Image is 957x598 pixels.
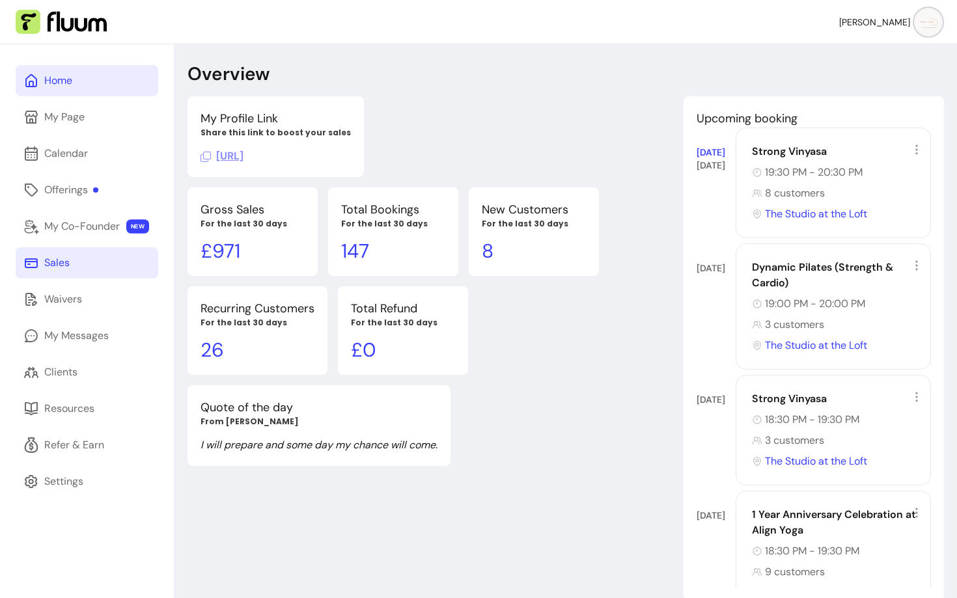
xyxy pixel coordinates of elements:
[752,144,922,159] div: Strong Vinyasa
[341,239,445,263] p: 147
[697,262,736,275] div: [DATE]
[16,247,158,279] a: Sales
[201,109,351,128] p: My Profile Link
[201,128,351,138] p: Share this link to boost your sales
[752,412,922,428] div: 18:30 PM - 19:30 PM
[697,393,736,406] div: [DATE]
[697,146,736,159] div: [DATE]
[752,317,922,333] div: 3 customers
[16,466,158,497] a: Settings
[44,182,98,198] div: Offerings
[201,299,314,318] p: Recurring Customers
[44,255,70,271] div: Sales
[44,292,82,307] div: Waivers
[697,159,736,172] div: [DATE]
[16,357,158,388] a: Clients
[16,138,158,169] a: Calendar
[201,437,437,453] p: I will prepare and some day my chance will come.
[201,398,437,416] p: Quote of the day
[482,219,586,229] p: For the last 30 days
[752,260,922,291] div: Dynamic Pilates (Strength & Cardio)
[16,102,158,133] a: My Page
[341,200,445,219] p: Total Bookings
[697,509,736,522] div: [DATE]
[201,200,305,219] p: Gross Sales
[752,564,922,580] div: 9 customers
[201,338,314,362] p: 26
[201,149,243,163] span: Click to copy
[201,318,314,328] p: For the last 30 days
[44,437,104,453] div: Refer & Earn
[16,65,158,96] a: Home
[187,62,270,86] p: Overview
[16,284,158,315] a: Waivers
[44,219,120,234] div: My Co-Founder
[752,391,922,407] div: Strong Vinyasa
[44,474,83,489] div: Settings
[16,211,158,242] a: My Co-Founder NEW
[752,296,922,312] div: 19:00 PM - 20:00 PM
[44,73,72,88] div: Home
[765,338,867,353] span: The Studio at the Loft
[839,9,941,35] button: avatar[PERSON_NAME]
[765,454,867,469] span: The Studio at the Loft
[16,10,107,34] img: Fluum Logo
[351,299,455,318] p: Total Refund
[201,416,437,427] p: From [PERSON_NAME]
[752,507,922,538] div: 1 Year Anniversary Celebration at Align Yoga
[752,185,922,201] div: 8 customers
[482,239,586,263] p: 8
[351,338,455,362] p: £ 0
[915,9,941,35] img: avatar
[765,206,867,222] span: The Studio at the Loft
[351,318,455,328] p: For the last 30 days
[752,433,922,448] div: 3 customers
[44,109,85,125] div: My Page
[839,16,910,29] span: [PERSON_NAME]
[44,401,94,416] div: Resources
[482,200,586,219] p: New Customers
[44,146,88,161] div: Calendar
[752,543,922,559] div: 18:30 PM - 19:30 PM
[44,364,77,380] div: Clients
[16,174,158,206] a: Offerings
[341,219,445,229] p: For the last 30 days
[752,165,922,180] div: 19:30 PM - 20:30 PM
[16,320,158,351] a: My Messages
[126,219,149,234] span: NEW
[201,219,305,229] p: For the last 30 days
[697,109,931,128] p: Upcoming booking
[16,393,158,424] a: Resources
[44,328,109,344] div: My Messages
[201,239,305,263] p: £ 971
[16,429,158,461] a: Refer & Earn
